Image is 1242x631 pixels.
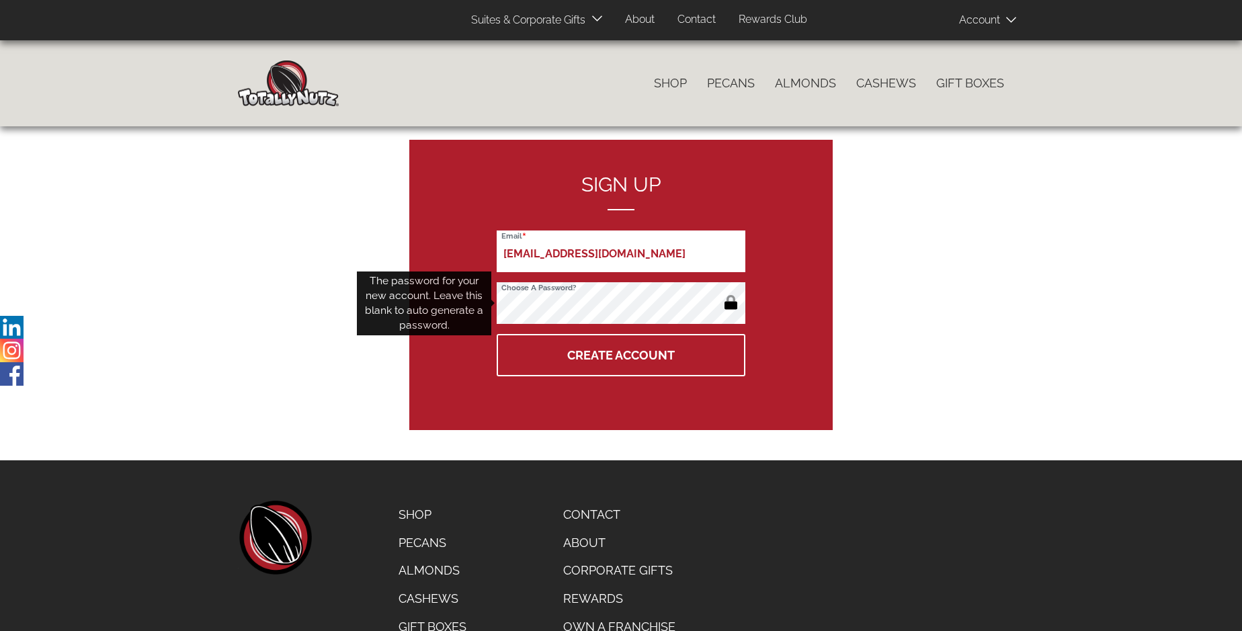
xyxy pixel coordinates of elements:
h2: Sign up [497,173,745,210]
a: Shop [644,69,697,97]
a: home [238,501,312,575]
img: Home [238,60,339,106]
a: Cashews [846,69,926,97]
a: Contact [553,501,686,529]
input: Email [497,230,745,272]
a: Pecans [388,529,477,557]
div: The password for your new account. Leave this blank to auto generate a password. [357,271,491,335]
a: About [615,7,665,33]
a: Shop [388,501,477,529]
a: Rewards [553,585,686,613]
a: About [553,529,686,557]
a: Almonds [388,556,477,585]
a: Rewards Club [729,7,817,33]
button: Create Account [497,334,745,376]
a: Gift Boxes [926,69,1014,97]
a: Contact [667,7,726,33]
a: Almonds [765,69,846,97]
a: Cashews [388,585,477,613]
a: Corporate Gifts [553,556,686,585]
a: Pecans [697,69,765,97]
a: Suites & Corporate Gifts [461,7,589,34]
